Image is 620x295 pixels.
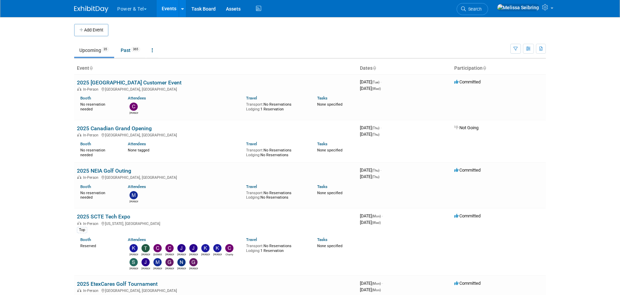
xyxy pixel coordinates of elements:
a: Travel [246,142,257,146]
span: (Tue) [372,80,379,84]
span: - [380,167,381,173]
a: Travel [246,184,257,189]
div: CHRISTEN Gowens [153,252,162,256]
div: Jeff Porter [141,266,150,270]
img: Mike Kruszewski [153,258,162,266]
a: Tasks [317,142,327,146]
span: (Thu) [372,169,379,172]
a: Booth [80,184,91,189]
span: In-Person [83,175,100,180]
img: Nate Derbyshire [177,258,186,266]
span: Search [466,6,482,12]
div: No reservation needed [80,147,118,157]
img: Kevin Stevens [201,244,210,252]
img: Greg Heard [189,258,198,266]
div: Scott Wisneski [130,266,138,270]
div: Jon Schatz [189,252,198,256]
img: Scott Wisneski [130,258,138,266]
span: [DATE] [360,213,383,218]
a: Attendees [128,184,146,189]
a: Travel [246,237,257,242]
span: None specified [317,148,342,152]
a: Sort by Participation Type [483,65,486,71]
a: 2025 SCTE Tech Expo [77,213,130,220]
a: Sort by Start Date [373,65,376,71]
div: Chris Noora [130,111,138,115]
div: None tagged [128,147,241,153]
span: Committed [454,79,481,84]
img: Gus Vasilakis [165,258,174,266]
span: Transport: [246,191,264,195]
a: 2025 [GEOGRAPHIC_DATA] Customer Event [77,79,181,86]
a: 2025 Canadian Grand Opening [77,125,152,132]
img: Mike Brems [130,191,138,199]
a: Tasks [317,237,327,242]
span: [DATE] [360,281,383,286]
a: Tasks [317,96,327,100]
img: Jeff Porter [141,258,150,266]
span: (Thu) [372,126,379,130]
span: Committed [454,213,481,218]
a: Sort by Event Name [89,65,93,71]
span: Lodging: [246,107,260,111]
th: Participation [451,63,546,74]
span: [DATE] [360,287,381,292]
div: No reservation needed [80,189,118,200]
span: (Mon) [372,288,381,292]
img: In-Person Event [77,133,81,136]
span: (Mon) [372,282,381,285]
img: In-Person Event [77,87,81,91]
span: [DATE] [360,86,381,91]
div: Jesse Clark [177,252,186,256]
a: Attendees [128,96,146,100]
span: [DATE] [360,132,379,137]
a: Booth [80,142,91,146]
img: In-Person Event [77,289,81,292]
span: [DATE] [360,167,381,173]
span: (Wed) [372,87,381,91]
div: [GEOGRAPHIC_DATA], [GEOGRAPHIC_DATA] [77,287,354,293]
a: Search [457,3,488,15]
div: No Reservations No Reservations [246,189,307,200]
div: [GEOGRAPHIC_DATA], [GEOGRAPHIC_DATA] [77,86,354,92]
a: Tasks [317,184,327,189]
a: Travel [246,96,257,100]
span: [DATE] [360,220,381,225]
div: Gus Vasilakis [165,266,174,270]
div: [GEOGRAPHIC_DATA], [GEOGRAPHIC_DATA] [77,132,354,137]
div: Top [77,227,87,233]
img: Collins O'Toole [165,244,174,252]
img: Melissa Seibring [497,4,539,11]
span: - [380,79,381,84]
a: Attendees [128,142,146,146]
img: Charity Deaton [225,244,233,252]
span: In-Person [83,222,100,226]
a: Past365 [116,44,145,57]
span: Transport: [246,148,264,152]
div: [GEOGRAPHIC_DATA], [GEOGRAPHIC_DATA] [77,174,354,180]
span: - [382,213,383,218]
span: None specified [317,102,342,107]
img: Tammy Pilkington [141,244,150,252]
a: 2025 NEIA Golf Outing [77,167,131,174]
div: Nate Derbyshire [177,266,186,270]
img: Jon Schatz [189,244,198,252]
a: 2025 EtexCares Golf Tournament [77,281,158,287]
span: In-Person [83,133,100,137]
div: No reservation needed [80,101,118,111]
div: Greg Heard [189,266,198,270]
span: 35 [102,47,109,52]
img: Jesse Clark [177,244,186,252]
div: Tammy Pilkington [141,252,150,256]
img: CHRISTEN Gowens [153,244,162,252]
div: Mike Brems [130,199,138,203]
span: Committed [454,281,481,286]
div: Kevin Stevens [201,252,210,256]
a: Attendees [128,237,146,242]
div: No Reservations No Reservations [246,147,307,157]
div: Kevin Wilkes [130,252,138,256]
th: Dates [357,63,451,74]
span: 365 [131,47,140,52]
span: None specified [317,191,342,195]
span: None specified [317,244,342,248]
